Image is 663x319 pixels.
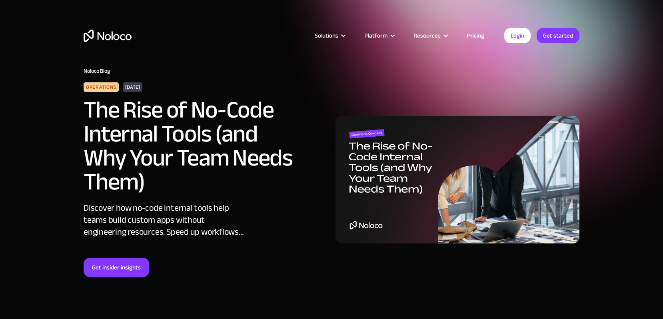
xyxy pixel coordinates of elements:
[457,30,494,41] a: Pricing
[537,28,579,43] a: Get started
[413,30,441,41] div: Resources
[84,258,149,277] a: Get insider insights
[84,82,119,92] div: Operations
[305,30,354,41] div: Solutions
[84,30,132,42] a: home
[123,82,142,92] div: [DATE]
[403,30,457,41] div: Resources
[335,116,579,243] img: The Rise of No-Code Internal Tools (and Why Your Team Needs Them)
[84,98,304,194] h2: The Rise of No-Code Internal Tools (and Why Your Team Needs Them)
[364,30,387,41] div: Platform
[84,202,248,238] div: Discover how no-code internal tools help teams build custom apps without engineering resources. S...
[315,30,338,41] div: Solutions
[354,30,403,41] div: Platform
[504,28,531,43] a: Login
